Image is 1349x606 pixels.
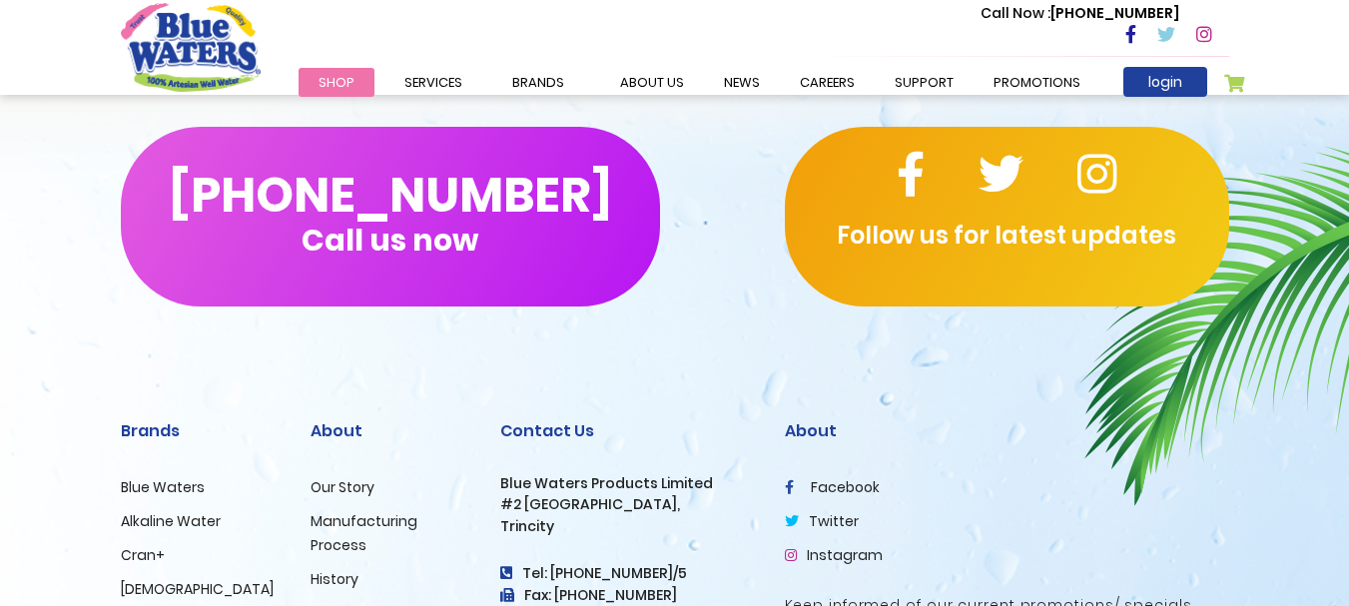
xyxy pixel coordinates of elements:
[311,511,417,555] a: Manufacturing Process
[780,68,875,97] a: careers
[785,545,883,565] a: Instagram
[512,73,564,92] span: Brands
[121,3,261,91] a: store logo
[600,68,704,97] a: about us
[1123,67,1207,97] a: login
[500,421,755,440] h2: Contact Us
[500,518,755,535] h3: Trincity
[875,68,974,97] a: support
[785,511,859,531] a: twitter
[974,68,1100,97] a: Promotions
[311,477,374,497] a: Our Story
[121,511,221,531] a: Alkaline Water
[121,579,274,599] a: [DEMOGRAPHIC_DATA]
[121,127,660,306] button: [PHONE_NUMBER]Call us now
[121,477,205,497] a: Blue Waters
[500,475,755,492] h3: Blue Waters Products Limited
[704,68,780,97] a: News
[500,565,755,582] h4: Tel: [PHONE_NUMBER]/5
[785,421,1229,440] h2: About
[311,569,358,589] a: History
[121,421,281,440] h2: Brands
[785,477,880,497] a: facebook
[319,73,354,92] span: Shop
[981,3,1179,24] p: [PHONE_NUMBER]
[302,235,478,246] span: Call us now
[404,73,462,92] span: Services
[500,496,755,513] h3: #2 [GEOGRAPHIC_DATA],
[785,218,1229,254] p: Follow us for latest updates
[311,421,470,440] h2: About
[121,545,165,565] a: Cran+
[981,3,1050,23] span: Call Now :
[500,587,755,604] h3: Fax: [PHONE_NUMBER]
